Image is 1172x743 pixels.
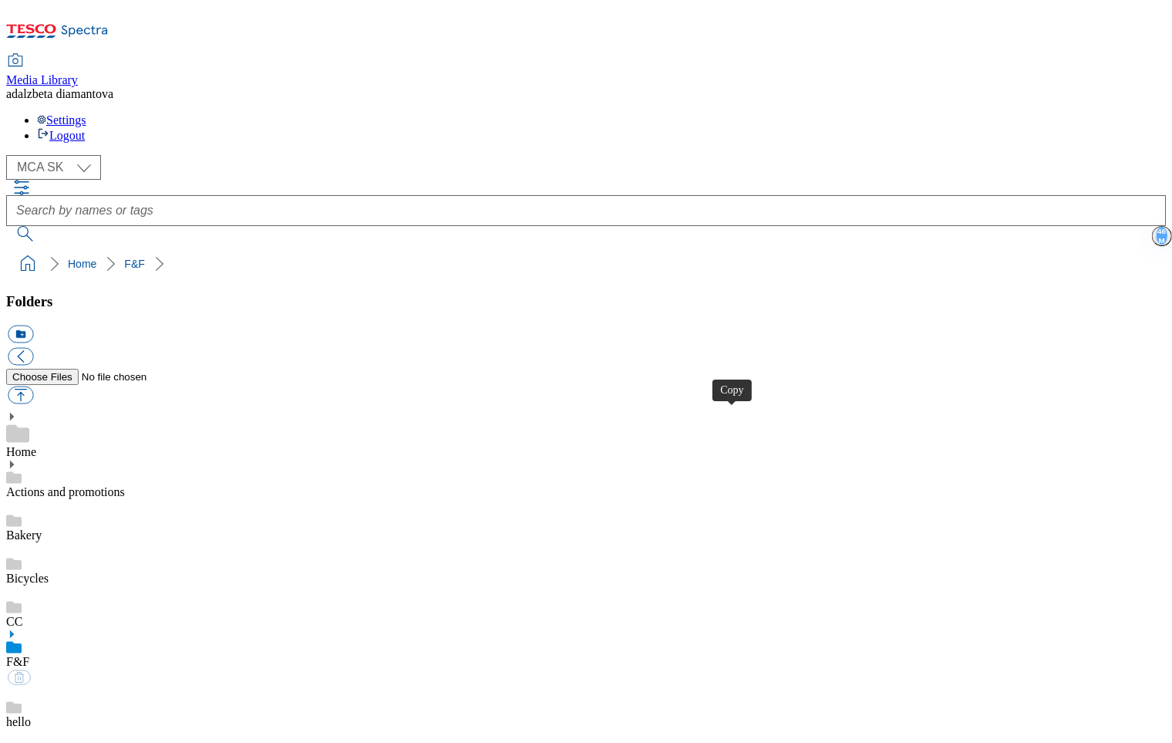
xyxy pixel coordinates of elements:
nav: breadcrumb [6,249,1166,279]
a: Bicycles [6,572,49,585]
a: Home [6,445,36,458]
a: F&F [6,655,29,668]
input: Search by names or tags [6,195,1166,226]
a: CC [6,615,22,628]
a: Home [68,258,96,270]
a: Media Library [6,55,78,87]
span: ad [6,87,18,100]
a: Bakery [6,529,42,542]
a: hello [6,715,31,728]
h3: Folders [6,293,1166,310]
a: F&F [124,258,144,270]
span: alzbeta diamantova [18,87,113,100]
a: Logout [37,129,85,142]
a: home [15,252,40,276]
a: Settings [37,113,86,127]
span: Media Library [6,73,78,86]
a: Actions and promotions [6,485,125,498]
